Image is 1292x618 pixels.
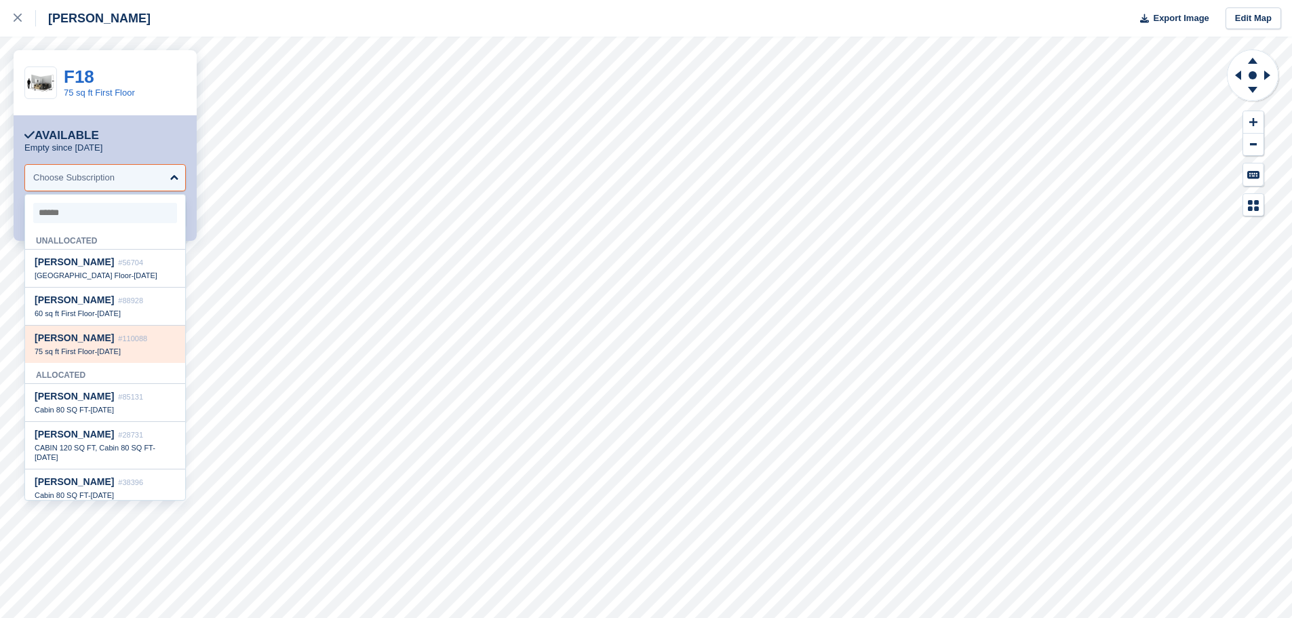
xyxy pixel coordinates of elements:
[134,271,157,279] span: [DATE]
[1243,134,1264,156] button: Zoom Out
[91,491,115,499] span: [DATE]
[118,258,143,267] span: #56704
[97,347,121,355] span: [DATE]
[64,88,135,98] a: 75 sq ft First Floor
[1226,7,1281,30] a: Edit Map
[1243,194,1264,216] button: Map Legend
[35,271,132,279] span: [GEOGRAPHIC_DATA] Floor
[35,444,153,452] span: CABIN 120 SQ FT, Cabin 80 SQ FT
[25,229,185,250] div: Unallocated
[1243,163,1264,186] button: Keyboard Shortcuts
[35,256,114,267] span: [PERSON_NAME]
[35,309,176,318] div: -
[1243,111,1264,134] button: Zoom In
[35,491,88,499] span: Cabin 80 SQ FT
[97,309,121,317] span: [DATE]
[118,478,143,486] span: #38396
[118,334,147,343] span: #110088
[35,453,58,461] span: [DATE]
[64,66,94,87] a: F18
[118,393,143,401] span: #85131
[35,347,95,355] span: 75 sq ft First Floor
[118,431,143,439] span: #28731
[91,406,115,414] span: [DATE]
[24,142,102,153] p: Empty since [DATE]
[35,443,176,462] div: -
[36,10,151,26] div: [PERSON_NAME]
[35,476,114,487] span: [PERSON_NAME]
[35,347,176,356] div: -
[118,296,143,305] span: #88928
[35,405,176,414] div: -
[1132,7,1209,30] button: Export Image
[35,429,114,440] span: [PERSON_NAME]
[24,129,99,142] div: Available
[35,406,88,414] span: Cabin 80 SQ FT
[25,363,185,384] div: Allocated
[35,294,114,305] span: [PERSON_NAME]
[35,490,176,500] div: -
[35,391,114,402] span: [PERSON_NAME]
[35,271,176,280] div: -
[25,71,56,95] img: 75.jpg
[1153,12,1209,25] span: Export Image
[35,309,95,317] span: 60 sq ft First Floor
[35,332,114,343] span: [PERSON_NAME]
[33,171,115,185] div: Choose Subscription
